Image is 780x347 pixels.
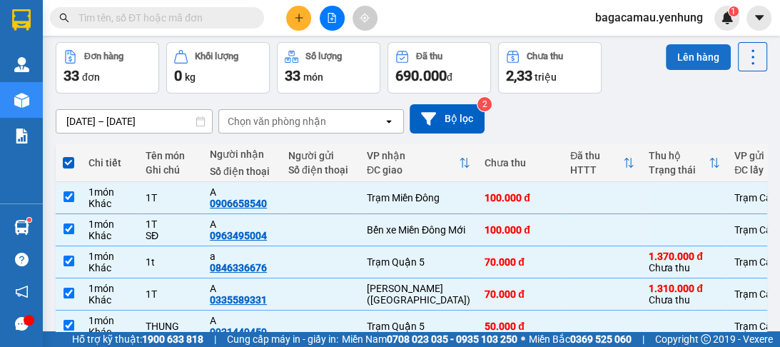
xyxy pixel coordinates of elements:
[210,251,274,262] div: a
[416,51,442,61] div: Đã thu
[210,283,274,294] div: A
[498,42,602,94] button: Chưa thu2,33 triệu
[327,13,337,23] span: file-add
[14,57,29,72] img: warehouse-icon
[15,317,29,331] span: message
[367,256,470,268] div: Trạm Quận 5
[210,326,267,338] div: 0931449459
[88,251,131,262] div: 1 món
[14,220,29,235] img: warehouse-icon
[353,6,378,31] button: aim
[78,10,247,26] input: Tìm tên, số ĐT hoặc mã đơn
[210,262,267,273] div: 0846336676
[485,224,556,236] div: 100.000 đ
[485,256,556,268] div: 70.000 đ
[447,71,452,83] span: đ
[721,11,734,24] img: icon-new-feature
[666,44,731,70] button: Lên hàng
[228,114,326,129] div: Chọn văn phòng nhận
[146,321,196,332] div: THUNG
[367,192,470,203] div: Trạm Miền Đông
[14,93,29,108] img: warehouse-icon
[529,331,632,347] span: Miền Bắc
[485,321,556,332] div: 50.000 đ
[642,331,644,347] span: |
[88,283,131,294] div: 1 món
[210,149,274,160] div: Người nhận
[649,164,709,176] div: Trạng thái
[288,150,353,161] div: Người gửi
[360,144,477,182] th: Toggle SortBy
[521,336,525,342] span: ⚪️
[59,13,69,23] span: search
[367,224,470,236] div: Bến xe Miền Đông Mới
[649,251,720,273] div: Chưa thu
[649,283,720,294] div: 1.310.000 đ
[227,331,338,347] span: Cung cấp máy in - giấy in:
[210,315,274,326] div: A
[477,97,492,111] sup: 2
[210,166,274,177] div: Số điện thoại
[146,256,196,268] div: 1t
[649,150,709,161] div: Thu hộ
[367,150,459,161] div: VP nhận
[146,230,196,241] div: SĐ
[88,186,131,198] div: 1 món
[395,67,447,84] span: 690.000
[649,283,720,306] div: Chưa thu
[56,110,212,133] input: Select a date range.
[383,116,395,127] svg: open
[570,150,623,161] div: Đã thu
[214,331,216,347] span: |
[367,283,470,306] div: [PERSON_NAME] ([GEOGRAPHIC_DATA])
[146,164,196,176] div: Ghi chú
[286,6,311,31] button: plus
[72,331,203,347] span: Hỗ trợ kỹ thuật:
[367,164,459,176] div: ĐC giao
[570,164,623,176] div: HTTT
[146,150,196,161] div: Tên món
[15,285,29,298] span: notification
[210,294,267,306] div: 0335589331
[535,71,557,83] span: triệu
[277,42,380,94] button: Số lượng33món
[185,71,196,83] span: kg
[142,333,203,345] strong: 1900 633 818
[388,42,491,94] button: Đã thu690.000đ
[570,333,632,345] strong: 0369 525 060
[731,6,736,16] span: 1
[64,67,79,84] span: 33
[387,333,517,345] strong: 0708 023 035 - 0935 103 250
[88,157,131,169] div: Chi tiết
[15,253,29,266] span: question-circle
[12,9,31,31] img: logo-vxr
[410,104,485,134] button: Bộ lọc
[563,144,642,182] th: Toggle SortBy
[303,71,323,83] span: món
[88,198,131,209] div: Khác
[166,42,270,94] button: Khối lượng0kg
[642,144,727,182] th: Toggle SortBy
[14,129,29,144] img: solution-icon
[584,9,714,26] span: bagacamau.yenhung
[195,51,238,61] div: Khối lượng
[649,251,720,262] div: 1.370.000 đ
[84,51,123,61] div: Đơn hàng
[367,321,470,332] div: Trạm Quận 5
[305,51,342,61] div: Số lượng
[210,186,274,198] div: A
[88,315,131,326] div: 1 món
[701,334,711,344] span: copyright
[485,288,556,300] div: 70.000 đ
[146,288,196,300] div: 1T
[210,230,267,241] div: 0963495004
[210,218,274,230] div: A
[294,13,304,23] span: plus
[27,218,31,222] sup: 1
[210,198,267,209] div: 0906658540
[88,326,131,338] div: Khác
[320,6,345,31] button: file-add
[88,262,131,273] div: Khác
[56,42,159,94] button: Đơn hàng33đơn
[174,67,182,84] span: 0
